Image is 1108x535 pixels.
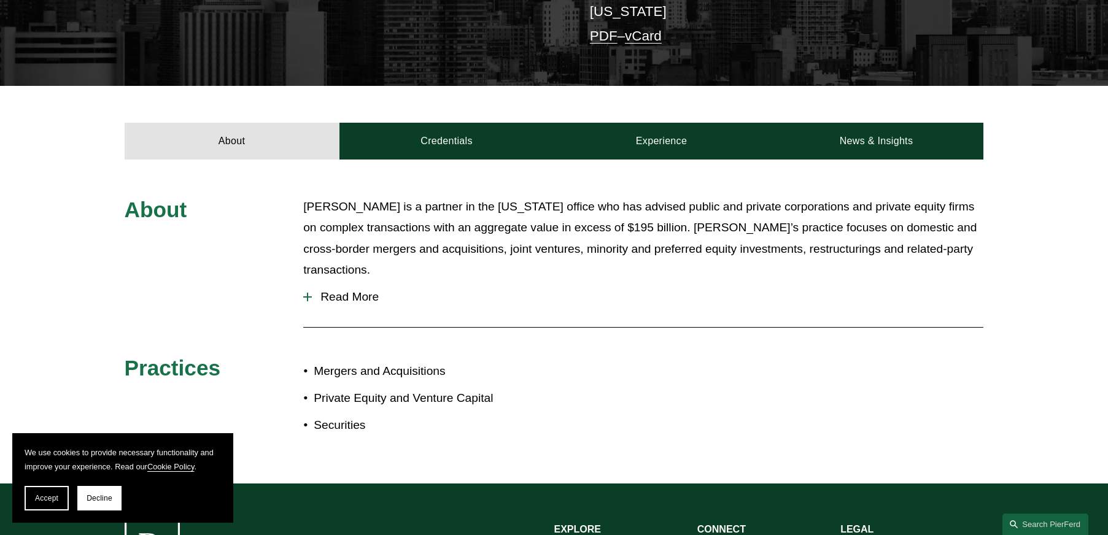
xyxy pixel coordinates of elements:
a: Credentials [339,123,554,160]
span: Accept [35,494,58,502]
p: Mergers and Acquisitions [314,361,554,382]
span: Practices [125,356,221,380]
strong: LEGAL [840,524,874,534]
p: Securities [314,415,554,436]
span: Decline [87,494,112,502]
span: About [125,198,187,221]
a: About [125,123,339,160]
a: Experience [554,123,769,160]
section: Cookie banner [12,433,233,523]
p: [PERSON_NAME] is a partner in the [US_STATE] office who has advised public and private corporatio... [303,196,983,281]
p: We use cookies to provide necessary functionality and improve your experience. Read our . [25,445,221,474]
span: Read More [312,290,983,304]
button: Decline [77,486,122,510]
strong: CONNECT [697,524,746,534]
strong: EXPLORE [554,524,601,534]
a: Cookie Policy [147,462,195,471]
a: Search this site [1002,514,1088,535]
a: vCard [625,28,662,44]
p: Private Equity and Venture Capital [314,388,554,409]
button: Accept [25,486,69,510]
a: News & Insights [769,123,983,160]
a: PDF [590,28,618,44]
button: Read More [303,281,983,313]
